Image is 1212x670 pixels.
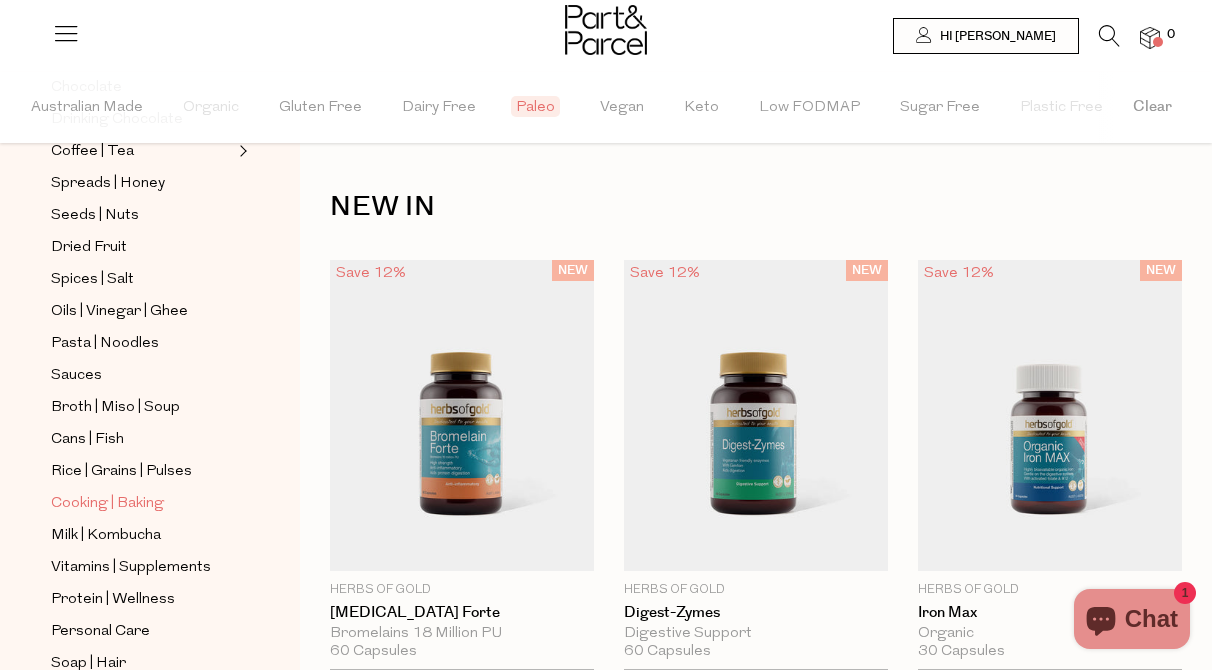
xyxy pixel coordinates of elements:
[918,625,1182,643] div: Organic
[402,73,476,143] span: Dairy Free
[51,396,180,420] span: Broth | Miso | Soup
[624,260,706,287] div: Save 12%
[918,604,1182,622] a: Iron Max
[893,18,1079,54] a: Hi [PERSON_NAME]
[51,427,233,452] a: Cans | Fish
[51,300,188,324] span: Oils | Vinegar | Ghee
[330,184,1182,230] h1: NEW IN
[1140,27,1160,48] a: 0
[51,588,175,612] span: Protein | Wellness
[759,73,860,143] span: Low FODMAP
[51,171,233,196] a: Spreads | Honey
[846,260,888,281] span: NEW
[918,260,1000,287] div: Save 12%
[624,604,888,622] a: Digest-Zymes
[624,260,888,572] img: Digest-Zymes
[51,331,233,356] a: Pasta | Noodles
[51,139,233,164] a: Coffee | Tea
[1093,72,1212,143] button: Clear filter by Filter
[918,581,1182,599] p: Herbs of Gold
[51,428,124,452] span: Cans | Fish
[51,172,165,196] span: Spreads | Honey
[51,620,150,644] span: Personal Care
[51,203,233,228] a: Seeds | Nuts
[935,28,1056,45] span: Hi [PERSON_NAME]
[600,73,644,143] span: Vegan
[624,625,888,643] div: Digestive Support
[51,556,211,580] span: Vitamins | Supplements
[51,524,161,548] span: Milk | Kombucha
[51,619,233,644] a: Personal Care
[51,587,233,612] a: Protein | Wellness
[279,73,362,143] span: Gluten Free
[918,643,1005,661] span: 30 Capsules
[51,459,233,484] a: Rice | Grains | Pulses
[51,523,233,548] a: Milk | Kombucha
[900,73,980,143] span: Sugar Free
[624,643,711,661] span: 60 Capsules
[565,5,647,55] img: Part&Parcel
[51,491,233,516] a: Cooking | Baking
[51,363,233,388] a: Sauces
[552,260,594,281] span: NEW
[624,581,888,599] p: Herbs of Gold
[330,643,417,661] span: 60 Capsules
[183,73,239,143] span: Organic
[51,235,233,260] a: Dried Fruit
[51,364,102,388] span: Sauces
[51,555,233,580] a: Vitamins | Supplements
[51,267,233,292] a: Spices | Salt
[51,492,164,516] span: Cooking | Baking
[51,236,127,260] span: Dried Fruit
[31,73,143,143] span: Australian Made
[51,332,159,356] span: Pasta | Noodles
[1068,589,1196,654] inbox-online-store-chat: Shopify online store chat
[51,460,192,484] span: Rice | Grains | Pulses
[51,268,134,292] span: Spices | Salt
[330,581,594,599] p: Herbs of Gold
[51,140,134,164] span: Coffee | Tea
[1162,26,1180,44] span: 0
[234,139,248,163] button: Expand/Collapse Coffee | Tea
[330,604,594,622] a: [MEDICAL_DATA] Forte
[51,204,139,228] span: Seeds | Nuts
[330,625,594,643] div: Bromelains 18 Million PU
[51,299,233,324] a: Oils | Vinegar | Ghee
[330,260,412,287] div: Save 12%
[51,395,233,420] a: Broth | Miso | Soup
[918,260,1182,572] img: Iron Max
[684,73,719,143] span: Keto
[511,96,560,117] span: Paleo
[1140,260,1182,281] span: NEW
[330,260,594,572] img: Bromelain Forte
[1020,73,1103,143] span: Plastic Free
